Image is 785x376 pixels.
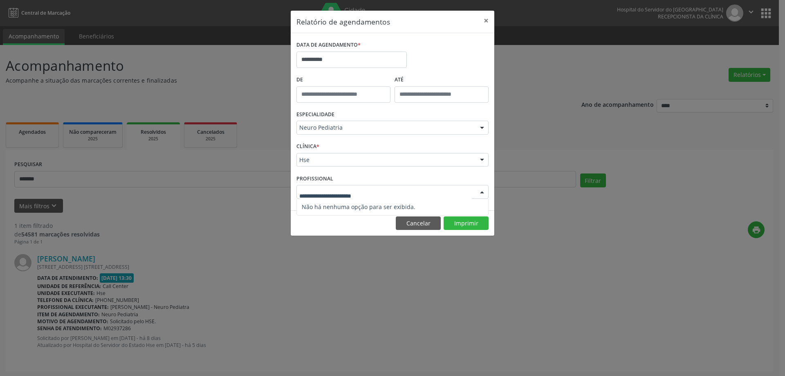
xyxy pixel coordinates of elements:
[299,156,472,164] span: Hse
[296,16,390,27] h5: Relatório de agendamentos
[296,74,390,86] label: De
[478,11,494,31] button: Close
[296,172,333,185] label: PROFISSIONAL
[296,108,334,121] label: ESPECIALIDADE
[395,74,489,86] label: ATÉ
[296,140,319,153] label: CLÍNICA
[299,124,472,132] span: Neuro Pediatria
[444,216,489,230] button: Imprimir
[297,199,488,215] span: Não há nenhuma opção para ser exibida.
[396,216,441,230] button: Cancelar
[296,39,361,52] label: DATA DE AGENDAMENTO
